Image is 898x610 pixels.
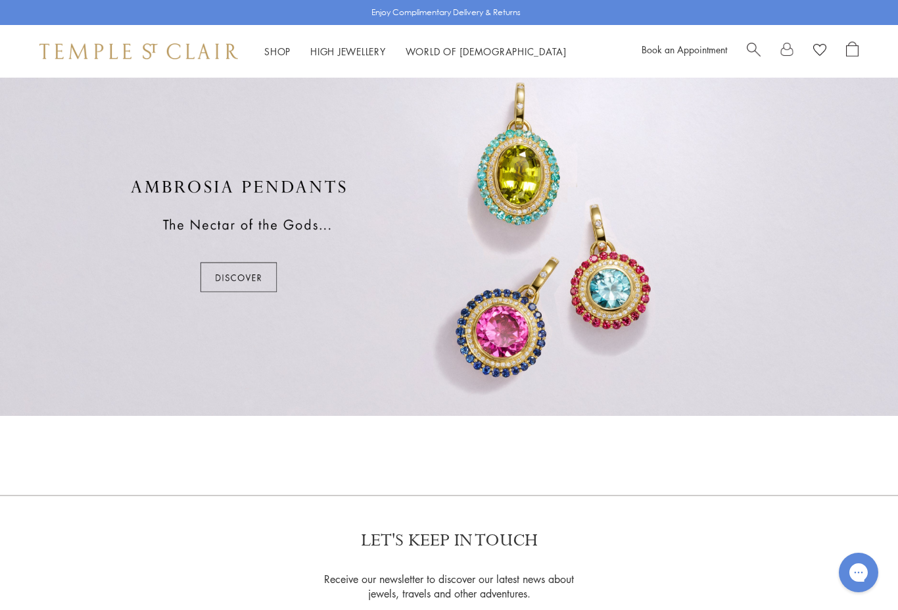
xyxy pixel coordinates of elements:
[747,41,761,61] a: Search
[371,6,521,19] p: Enjoy Complimentary Delivery & Returns
[642,43,727,56] a: Book an Appointment
[264,43,567,60] nav: Main navigation
[264,45,291,58] a: ShopShop
[39,43,238,59] img: Temple St. Clair
[361,529,538,552] p: LET'S KEEP IN TOUCH
[406,45,567,58] a: World of [DEMOGRAPHIC_DATA]World of [DEMOGRAPHIC_DATA]
[832,548,885,597] iframe: Gorgias live chat messenger
[316,572,582,601] p: Receive our newsletter to discover our latest news about jewels, travels and other adventures.
[846,41,859,61] a: Open Shopping Bag
[310,45,386,58] a: High JewelleryHigh Jewellery
[813,41,826,61] a: View Wishlist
